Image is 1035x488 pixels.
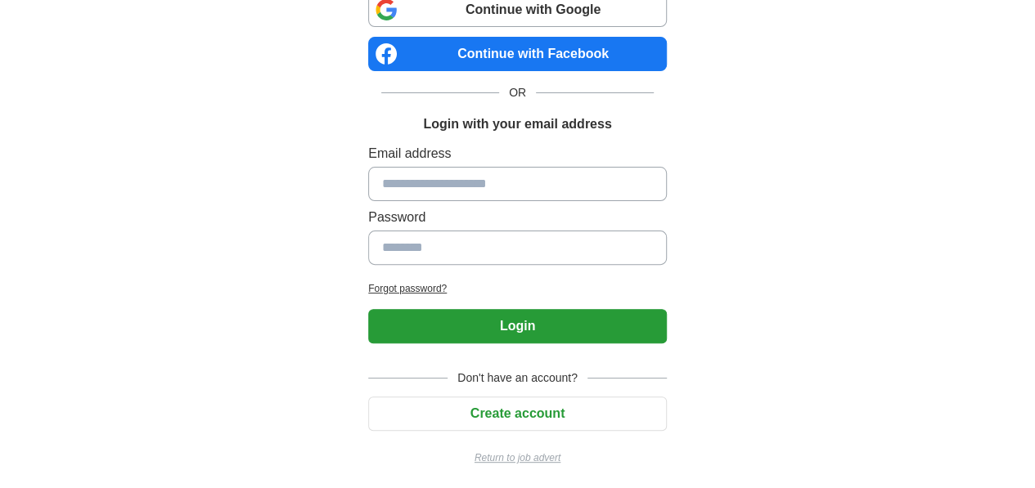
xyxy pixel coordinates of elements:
[368,396,667,431] button: Create account
[368,208,667,227] label: Password
[368,450,667,465] a: Return to job advert
[423,114,611,134] h1: Login with your email address
[368,144,667,163] label: Email address
[368,281,667,296] a: Forgot password?
[448,369,587,387] span: Don't have an account?
[499,84,536,101] span: OR
[368,309,667,343] button: Login
[368,406,667,420] a: Create account
[368,37,667,71] a: Continue with Facebook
